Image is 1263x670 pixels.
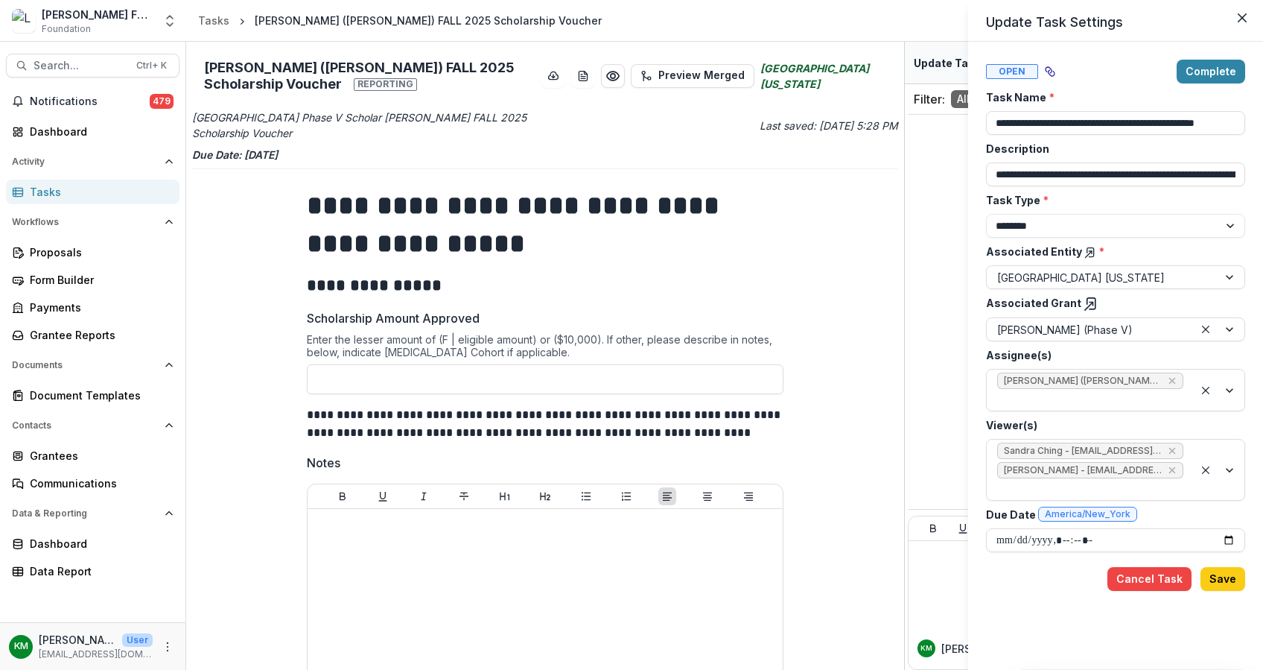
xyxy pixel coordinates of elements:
button: Close [1230,6,1254,30]
button: Cancel Task [1107,567,1192,591]
label: Associated Grant [986,295,1236,312]
div: Remove Sandra Ching - sching@lavellefund.org [1166,443,1178,458]
label: Associated Entity [986,244,1236,259]
div: Clear selected options [1197,320,1215,338]
div: Clear selected options [1197,382,1215,399]
span: Open [986,64,1038,79]
label: Due Date [986,507,1236,522]
span: [PERSON_NAME] - [EMAIL_ADDRESS][DOMAIN_NAME] [1004,465,1162,475]
label: Task Type [986,192,1236,208]
div: Clear selected options [1197,461,1215,479]
label: Viewer(s) [986,417,1236,433]
span: [PERSON_NAME] ([PERSON_NAME][EMAIL_ADDRESS][PERSON_NAME][PERSON_NAME][DOMAIN_NAME]) [1004,376,1162,386]
label: Description [986,141,1236,157]
button: Save [1200,567,1245,591]
label: Assignee(s) [986,347,1236,363]
span: Sandra Ching - [EMAIL_ADDRESS][DOMAIN_NAME] [1004,446,1162,456]
span: America/New_York [1045,509,1130,519]
button: View dependent tasks [1038,60,1062,83]
label: Task Name [986,89,1236,105]
div: Remove Kate Morris - kmorris@lavellefund.org [1166,463,1178,478]
div: Remove Denise Marren (denise.marren@duny.edu) [1166,373,1178,388]
button: Complete [1177,60,1245,83]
